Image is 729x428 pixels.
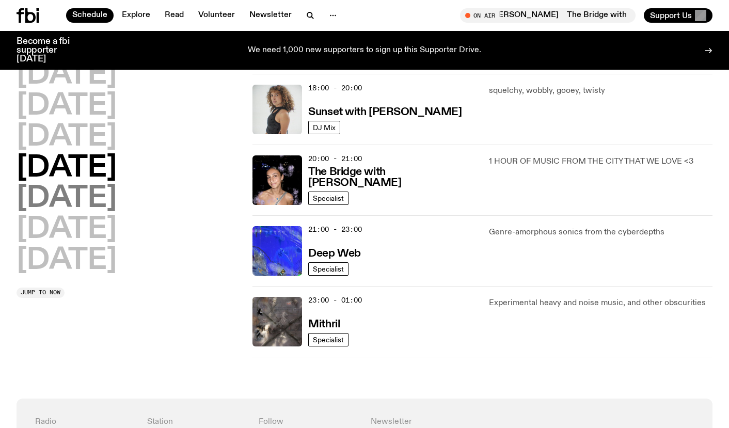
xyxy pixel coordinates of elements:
button: [DATE] [17,61,117,90]
button: [DATE] [17,123,117,152]
a: The Bridge with [PERSON_NAME] [308,165,476,188]
span: 23:00 - 01:00 [308,295,362,305]
a: Newsletter [243,8,298,23]
span: 21:00 - 23:00 [308,225,362,234]
a: Read [159,8,190,23]
button: Jump to now [17,288,65,298]
h3: Become a fbi supporter [DATE] [17,37,83,64]
p: We need 1,000 new supporters to sign up this Supporter Drive. [248,46,481,55]
button: [DATE] [17,246,117,275]
button: [DATE] [17,184,117,213]
h3: Sunset with [PERSON_NAME] [308,107,462,118]
button: [DATE] [17,92,117,121]
h4: Follow [259,417,358,427]
span: Specialist [313,265,344,273]
p: Genre-amorphous sonics from the cyberdepths [489,226,712,239]
button: On AirThe Bridge with [PERSON_NAME]The Bridge with [PERSON_NAME] [460,8,636,23]
a: Specialist [308,333,348,346]
img: An abstract artwork, in bright blue with amorphous shapes, illustrated shimmers and small drawn c... [252,226,302,276]
span: Support Us [650,11,692,20]
p: squelchy, wobbly, gooey, twisty [489,85,712,97]
h4: Radio [35,417,135,427]
span: DJ Mix [313,123,336,131]
span: 18:00 - 20:00 [308,83,362,93]
a: Specialist [308,192,348,205]
button: [DATE] [17,154,117,183]
h3: The Bridge with [PERSON_NAME] [308,167,476,188]
a: Schedule [66,8,114,23]
span: Specialist [313,194,344,202]
button: Support Us [644,8,712,23]
a: Mithril [308,317,340,330]
a: Deep Web [308,246,360,259]
h4: Station [147,417,247,427]
a: Volunteer [192,8,241,23]
span: Jump to now [21,290,60,295]
a: Explore [116,8,156,23]
h4: Newsletter [371,417,582,427]
h3: Deep Web [308,248,360,259]
span: Specialist [313,336,344,343]
img: Tangela looks past her left shoulder into the camera with an inquisitive look. She is wearing a s... [252,85,302,134]
a: DJ Mix [308,121,340,134]
button: [DATE] [17,215,117,244]
p: 1 HOUR OF MUSIC FROM THE CITY THAT WE LOVE <3 [489,155,712,168]
p: Experimental heavy and noise music, and other obscurities [489,297,712,309]
h3: Mithril [308,319,340,330]
img: An abstract artwork in mostly grey, with a textural cross in the centre. There are metallic and d... [252,297,302,346]
span: 20:00 - 21:00 [308,154,362,164]
a: Specialist [308,262,348,276]
a: Sunset with [PERSON_NAME] [308,105,462,118]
